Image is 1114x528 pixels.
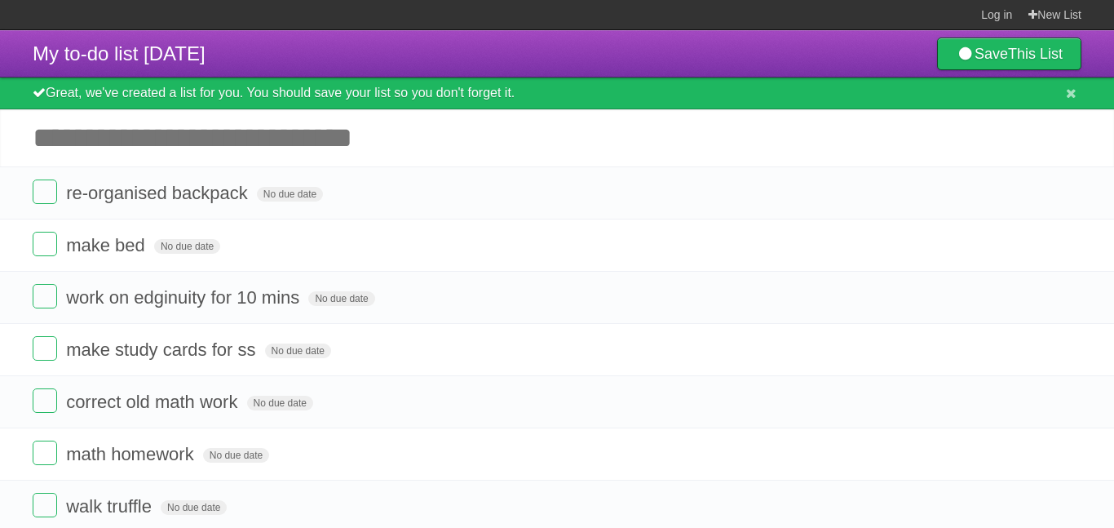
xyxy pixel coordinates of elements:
span: work on edginuity for 10 mins [66,287,303,308]
a: SaveThis List [937,38,1081,70]
span: re-organised backpack [66,183,252,203]
label: Done [33,336,57,361]
span: No due date [257,187,323,202]
span: No due date [203,448,269,463]
label: Done [33,232,57,256]
span: No due date [161,500,227,515]
label: Done [33,441,57,465]
label: Done [33,284,57,308]
span: math homework [66,444,198,464]
span: My to-do list [DATE] [33,42,206,64]
span: make bed [66,235,149,255]
label: Done [33,180,57,204]
span: correct old math work [66,392,241,412]
span: No due date [308,291,374,306]
span: make study cards for ss [66,339,259,360]
span: No due date [247,396,313,410]
span: No due date [265,344,331,358]
span: No due date [154,239,220,254]
b: This List [1008,46,1063,62]
label: Done [33,388,57,413]
span: walk truffle [66,496,156,517]
label: Done [33,493,57,517]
